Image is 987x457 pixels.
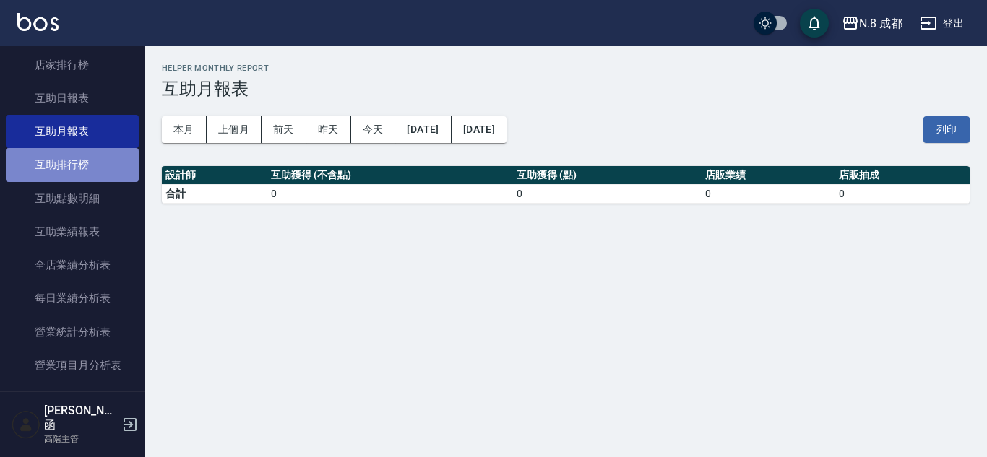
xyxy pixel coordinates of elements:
h2: Helper Monthly Report [162,64,970,73]
th: 店販抽成 [835,166,970,185]
th: 互助獲得 (點) [513,166,702,185]
a: 互助業績報表 [6,215,139,248]
button: 前天 [262,116,306,143]
button: 上個月 [207,116,262,143]
td: 0 [702,184,836,203]
button: [DATE] [452,116,507,143]
button: 列印 [923,116,970,143]
h5: [PERSON_NAME]函 [44,404,118,432]
a: 每日業績分析表 [6,282,139,315]
button: 今天 [351,116,396,143]
button: 昨天 [306,116,351,143]
a: 互助月報表 [6,115,139,148]
a: 設計師業績表 [6,382,139,415]
img: Person [12,410,40,439]
a: 營業統計分析表 [6,315,139,349]
th: 設計師 [162,166,267,185]
th: 互助獲得 (不含點) [267,166,513,185]
a: 店家排行榜 [6,48,139,82]
td: 0 [513,184,702,203]
button: [DATE] [395,116,451,143]
h3: 互助月報表 [162,79,970,99]
button: save [800,9,829,38]
button: 本月 [162,116,207,143]
a: 互助點數明細 [6,182,139,215]
table: a dense table [162,166,970,204]
a: 全店業績分析表 [6,248,139,282]
a: 營業項目月分析表 [6,349,139,382]
button: N.8 成都 [836,9,908,38]
button: 登出 [914,10,970,37]
th: 店販業績 [702,166,836,185]
a: 互助排行榜 [6,148,139,181]
a: 互助日報表 [6,82,139,115]
td: 0 [267,184,513,203]
img: Logo [17,13,59,31]
td: 合計 [162,184,267,203]
p: 高階主管 [44,432,118,445]
div: N.8 成都 [859,14,902,32]
td: 0 [835,184,970,203]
